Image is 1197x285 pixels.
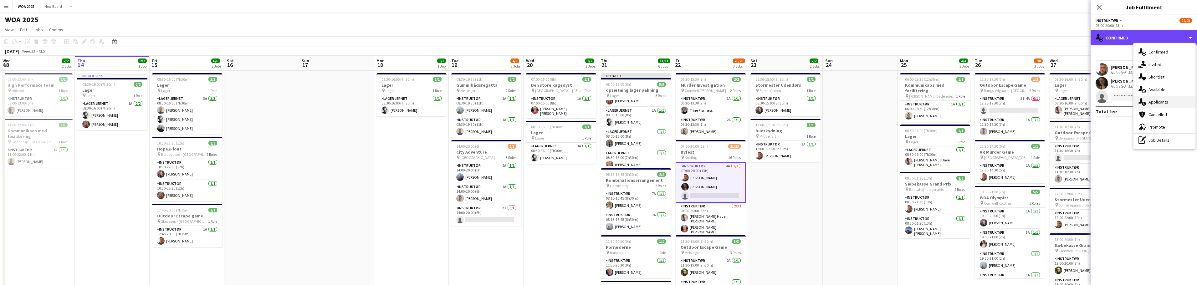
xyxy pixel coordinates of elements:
span: 2 Roles [506,88,516,93]
span: 1 Role [59,140,68,144]
span: 1/1 [807,123,816,127]
div: Job Details [1133,134,1195,146]
span: 08:30-16:00 (7h30m) [157,77,190,82]
span: 08:30-19:30 (11h) [456,77,483,82]
div: Updated08:00-16:00 (8h)5/5opsætning lager pakning Lager5 Roles[PERSON_NAME] [PERSON_NAME]Lager Je... [601,73,671,166]
h3: Gummibådsregatta [451,82,521,88]
span: 12:00-17:30 (5h30m) [755,123,788,127]
span: Comwell [PERSON_NAME] [685,88,726,93]
app-job-card: 08:30-16:00 (7h30m)1/1Lager Lager1 RoleLager Jernet1/108:30-16:00 (7h30m)[PERSON_NAME] Have [PERS... [900,125,970,170]
div: 08:30-16:00 (7h30m)1/1Lager Lager1 RoleLager Jernet1/108:30-16:00 (7h30m)[PERSON_NAME] [376,73,447,116]
span: 1 Role [582,136,591,140]
span: 3 Roles [730,250,741,255]
span: 2/2 [585,59,594,63]
div: 14:00-20:00 (6h)2/3City Adventure [GEOGRAPHIC_DATA]3 RolesInstruktør2A1/114:00-20:00 (6h)[PERSON_... [451,140,521,226]
app-job-card: 19:00-21:00 (2h)5/5WOA Olympics Comwell Kolding5 RolesInstruktør1A1/119:00-20:00 (1h)[PERSON_NAME... [975,186,1045,278]
div: 12:00-17:30 (5h30m)1/1Bueskydning Middelfart1 RoleInstruktør3A1/112:00-17:30 (5h30m)[PERSON_NAME] [750,119,821,162]
h3: Lager [77,87,147,93]
app-card-role: Instruktør2/307:00-20:00 (13h)[PERSON_NAME] Have [PERSON_NAME] [PERSON_NAME][PERSON_NAME] [PERSON... [676,203,746,246]
app-card-role: Lager Jernet1/108:30-16:00 (7h30m)[PERSON_NAME] [376,95,447,116]
h3: Lager [526,130,596,135]
span: 2 Roles [655,183,666,188]
div: 08:15-16:45 (8h30m)2/2Kombinationsarrangement Gammelrøj2 RolesInstruktør7A1/108:15-16:45 (8h30m)[... [601,168,671,233]
span: 1 Role [657,250,666,255]
span: Sun [302,58,309,64]
span: 1/1 [1031,144,1040,149]
span: 2/2 [732,77,741,82]
span: 1 Role [806,88,816,93]
h3: Outdoor Escape game [152,213,222,219]
span: 08:30-16:00 (7h30m) [905,128,938,133]
span: Skovsøen - [GEOGRAPHIC_DATA] [161,219,208,224]
app-card-role: Instruktør1/106:30-15:00 (8h30m)[PERSON_NAME] [750,95,821,116]
app-job-card: 07:00-15:00 (8h)1/1Den store kagedyst [GEOGRAPHIC_DATA] - [GEOGRAPHIC_DATA]1 RoleInstruktør1A1/10... [526,73,596,118]
app-card-role: Lager Jernet1A2/208:30-16:00 (7h30m)[PERSON_NAME][PERSON_NAME] [77,100,147,130]
div: Promote [1133,121,1195,133]
span: Lager [1059,88,1068,93]
app-job-card: 12:30-19:30 (7h)1/2Outdoor Escape Game Rungstedgaard - [GEOGRAPHIC_DATA]2 RolesInstruktør2I4A0/11... [975,73,1045,138]
app-card-role: Instruktør1A1/107:00-15:00 (8h)[PERSON_NAME] [PERSON_NAME] [526,95,596,118]
span: 5 Roles [655,93,666,98]
span: Helsingør [460,88,475,93]
app-job-card: 08:30-16:00 (7h30m)1/1Lager Lager1 RoleLager Jernet3A1/108:30-16:00 (7h30m)[PERSON_NAME] [526,121,596,164]
app-card-role: Instruktør1/108:00-13:00 (5h)[PERSON_NAME] [3,95,73,116]
app-job-card: 12:45-20:00 (7h15m)1/1Outdoor Escape game Skovsøen - [GEOGRAPHIC_DATA]1 RoleInstruktør1A1/112:45-... [152,204,222,247]
h3: Kommunikaos med facilitering [900,82,970,94]
h3: Kombinationsarrangement [601,177,671,183]
span: Lager [386,88,395,93]
span: 12:30-17:30 (5h) [980,144,1005,149]
h3: VR Murder Game [975,149,1045,155]
span: 12:45-20:00 (7h15m) [157,208,190,212]
span: 3/3 [208,77,217,82]
a: Jobs [31,26,45,34]
span: 1/1 [582,77,591,82]
h3: opsætning lager pakning [601,87,671,93]
span: 2/2 [138,59,147,63]
app-job-card: 08:30-16:00 (7h30m)1/1Lager Lager1 RoleLager Jernet1A1/108:30-16:00 (7h30m)[PERSON_NAME] Have [PE... [1050,73,1120,118]
span: [GEOGRAPHIC_DATA] [460,155,495,160]
span: Ganderup - [GEOGRAPHIC_DATA] [12,140,59,144]
span: 07:00-20:00 (13h) [681,144,708,149]
app-job-card: 08:00-13:00 (5h)1/1High Performace team Hillerød1 RoleInstruktør1/108:00-13:00 (5h)[PERSON_NAME] [3,73,73,116]
span: 10:30-22:30 (12h) [157,141,184,145]
span: 07:00-15:00 (8h) [531,77,556,82]
app-card-role: Instruktør2I4A0/112:30-19:30 (7h) [975,95,1045,116]
span: Helsingør [685,250,700,255]
div: Not rated [1111,84,1127,89]
span: [PERSON_NAME] Badehotel - [GEOGRAPHIC_DATA] [909,94,956,99]
div: 08:30-19:30 (11h)2/2Gummibådsregatta Helsingør2 RolesInstruktør1A1/108:30-19:30 (11h)[PERSON_NAME... [451,73,521,138]
app-card-role: Lager Jernet1A1/108:00-16:00 (8h)[PERSON_NAME] [601,107,671,128]
span: 13 [2,61,11,69]
app-card-role: Instruktør1A1/111:00-22:00 (11h)[PERSON_NAME] [3,146,73,168]
span: 5/5 [1031,190,1040,194]
app-card-role: Instruktør1/119:00-21:00 (2h)[PERSON_NAME] [975,250,1045,272]
div: 18.1km [1127,84,1141,89]
span: 2/3 [508,144,516,149]
span: 1 Role [956,94,965,99]
app-card-role: Instruktør1A1/112:30-17:30 (5h)[PERSON_NAME] [975,162,1045,183]
h3: Byfest [676,149,746,155]
span: 06:30-13:30 (7h) [681,77,706,82]
span: 1 Role [1031,155,1040,160]
app-card-role: Lager Jernet1A1/108:30-16:00 (7h30m)[PERSON_NAME] Have [PERSON_NAME] [PERSON_NAME] [1050,95,1120,118]
div: Cancelled [1133,108,1195,121]
span: 5/5 [657,82,666,87]
h3: Bueskydning [750,128,821,134]
span: Comms [49,27,63,33]
app-card-role: Instruktør1A1/114:00-20:00 (6h)[PERSON_NAME] [451,183,521,205]
span: Fri [676,58,681,64]
app-card-role: Instruktør1/108:30-21:30 (13h)[PERSON_NAME] [PERSON_NAME] [900,215,970,238]
h3: Lager [1050,82,1120,88]
app-card-role: Instruktør3A1/108:15-16:45 (8h30m)[PERSON_NAME] [601,211,671,233]
span: Tue [975,58,982,64]
span: Sun [825,58,833,64]
span: Sat [750,58,757,64]
span: 2/2 [508,77,516,82]
span: Jobs [33,27,43,33]
span: Middelfart [760,134,776,139]
div: In progress08:30-16:00 (7h30m)2/2Lager Lager1 RoleLager Jernet1A2/208:30-16:00 (7h30m)[PERSON_NAM... [77,73,147,130]
div: 11:30-18:30 (7h)1/2Outdoor Escape Game Borupgaard - [GEOGRAPHIC_DATA]2 RolesInstruktør2I3A0/111:3... [1050,121,1120,185]
span: 2/2 [956,176,965,181]
app-job-card: 08:30-16:00 (7h30m)3/3Lager Lager1 RoleLager Jernet3A3/308:30-16:00 (7h30m)[PERSON_NAME][PERSON_N... [152,73,222,135]
span: [GEOGRAPHIC_DATA] - [GEOGRAPHIC_DATA] [535,88,582,93]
